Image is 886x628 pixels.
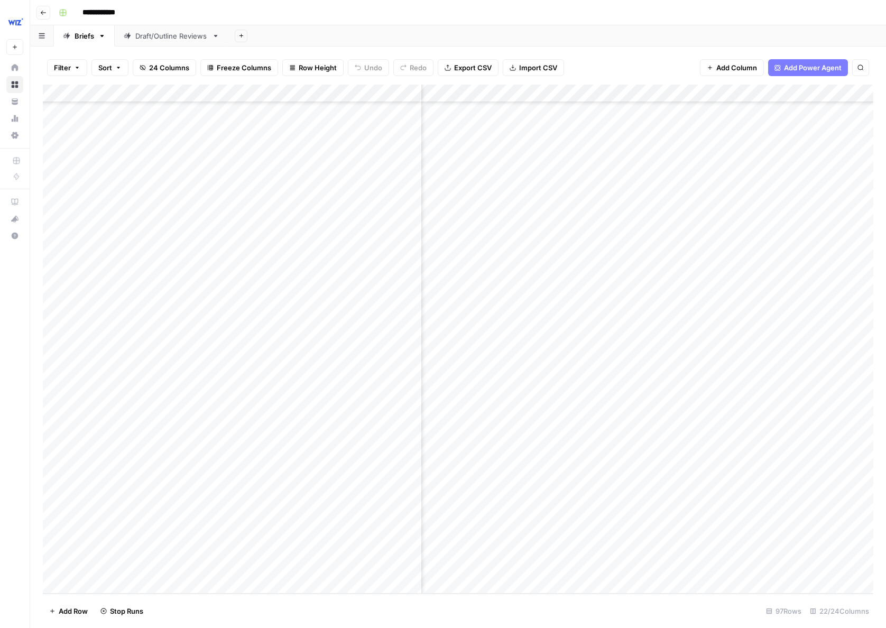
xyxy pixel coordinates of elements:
[6,93,23,110] a: Your Data
[135,31,208,41] div: Draft/Outline Reviews
[806,603,873,620] div: 22/24 Columns
[6,12,25,31] img: Wiz Logo
[115,25,228,47] a: Draft/Outline Reviews
[59,606,88,616] span: Add Row
[762,603,806,620] div: 97 Rows
[784,62,842,73] span: Add Power Agent
[54,62,71,73] span: Filter
[299,62,337,73] span: Row Height
[7,211,23,227] div: What's new?
[768,59,848,76] button: Add Power Agent
[503,59,564,76] button: Import CSV
[54,25,115,47] a: Briefs
[410,62,427,73] span: Redo
[6,76,23,93] a: Browse
[133,59,196,76] button: 24 Columns
[6,59,23,76] a: Home
[149,62,189,73] span: 24 Columns
[217,62,271,73] span: Freeze Columns
[91,59,128,76] button: Sort
[438,59,499,76] button: Export CSV
[47,59,87,76] button: Filter
[716,62,757,73] span: Add Column
[94,603,150,620] button: Stop Runs
[110,606,143,616] span: Stop Runs
[393,59,433,76] button: Redo
[6,127,23,144] a: Settings
[43,603,94,620] button: Add Row
[454,62,492,73] span: Export CSV
[519,62,557,73] span: Import CSV
[6,227,23,244] button: Help + Support
[75,31,94,41] div: Briefs
[6,110,23,127] a: Usage
[700,59,764,76] button: Add Column
[6,210,23,227] button: What's new?
[364,62,382,73] span: Undo
[6,193,23,210] a: AirOps Academy
[6,8,23,35] button: Workspace: Wiz
[282,59,344,76] button: Row Height
[98,62,112,73] span: Sort
[348,59,389,76] button: Undo
[200,59,278,76] button: Freeze Columns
